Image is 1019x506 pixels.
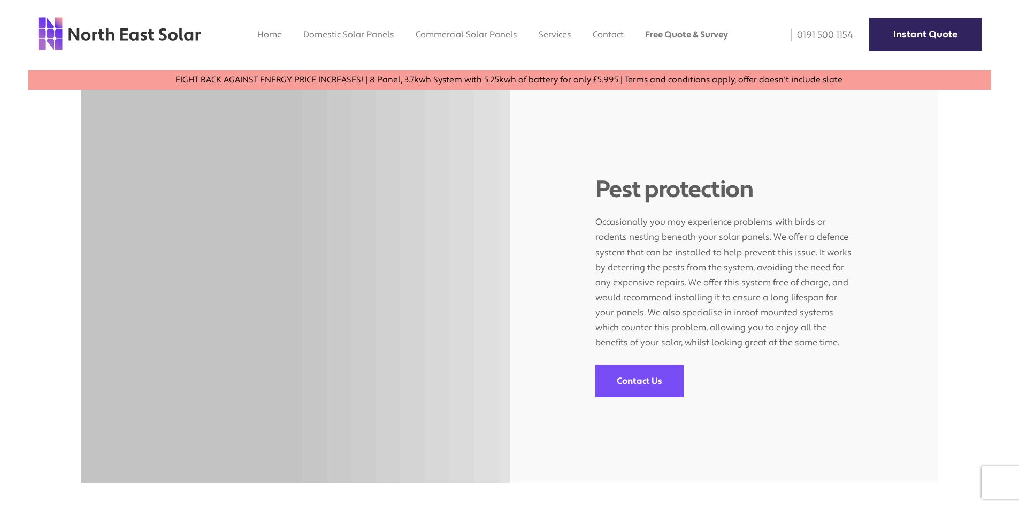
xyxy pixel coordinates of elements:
img: phone icon [791,29,792,41]
h1: Pest protection [595,176,852,204]
a: 0191 500 1154 [784,29,853,41]
a: Services [539,29,571,40]
a: Free Quote & Survey [645,29,728,40]
a: Domestic Solar Panels [303,29,394,40]
a: Contact [593,29,624,40]
img: north east solar logo [37,16,202,51]
p: Occasionally you may experience problems with birds or rodents nesting beneath your solar panels.... [595,204,852,350]
a: Instant Quote [869,18,982,51]
a: Contact Us [595,365,684,397]
a: Home [257,29,282,40]
a: Commercial Solar Panels [416,29,517,40]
